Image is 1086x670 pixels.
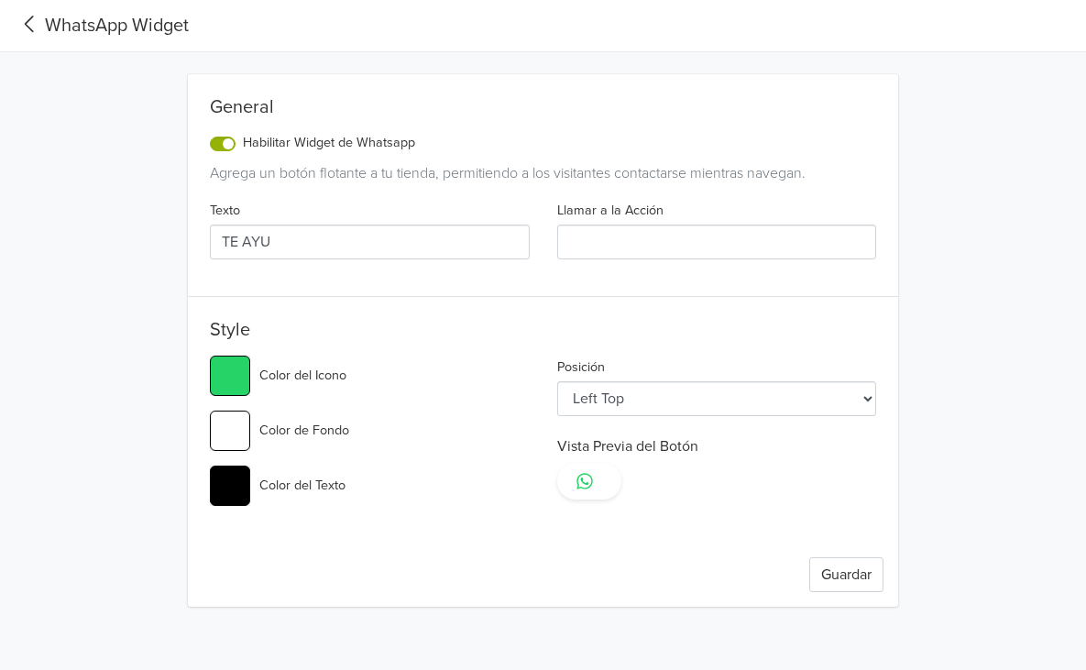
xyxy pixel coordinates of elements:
[809,557,883,592] button: Guardar
[210,162,876,184] div: Agrega un botón flotante a tu tienda, permitiendo a los visitantes contactarse mientras navegan.
[210,201,240,221] label: Texto
[259,366,346,386] label: Color del Icono
[259,476,346,496] label: Color del Texto
[557,438,877,456] h6: Vista Previa del Botón
[557,201,664,221] label: Llamar a la Acción
[259,421,349,441] label: Color de Fondo
[210,96,876,126] div: General
[557,357,605,378] label: Posición
[15,12,189,39] a: WhatsApp Widget
[210,319,876,348] h5: Style
[243,133,415,153] label: Habilitar Widget de Whatsapp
